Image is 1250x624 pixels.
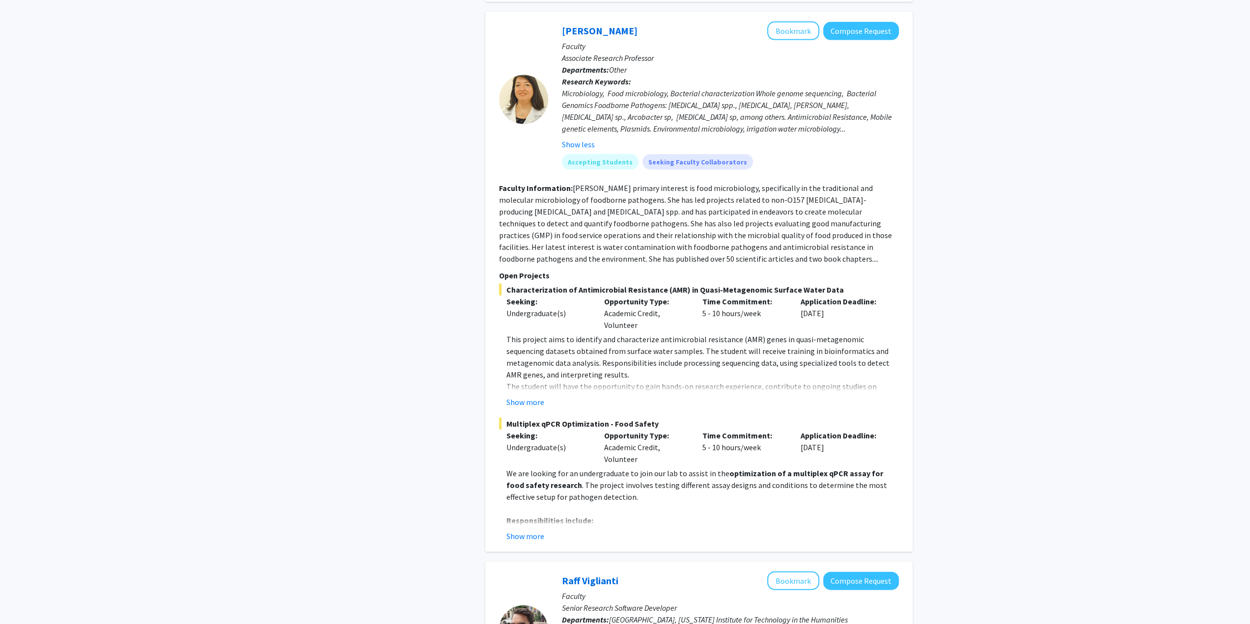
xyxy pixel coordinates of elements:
button: Compose Request to Raff Viglianti [823,572,899,590]
p: Opportunity Type: [604,296,688,307]
span: Other [609,65,627,75]
strong: Responsibilities include: [506,515,593,525]
div: Microbiology, Food microbiology, Bacterial characterization Whole genome sequencing, Bacterial Ge... [562,87,899,135]
button: Add Magaly Toro to Bookmarks [767,22,819,40]
p: Time Commitment: [702,430,786,441]
button: Show more [506,396,544,408]
p: The student will have the opportunity to gain hands-on research experience, contribute to ongoing... [506,380,899,416]
strong: optimization of a multiplex qPCR assay for food safety research [506,468,883,490]
button: Show more [506,530,544,542]
div: Academic Credit, Volunteer [597,296,695,331]
p: Opportunity Type: [604,430,688,441]
p: Faculty [562,40,899,52]
button: Compose Request to Magaly Toro [823,22,899,40]
fg-read-more: [PERSON_NAME] primary interest is food microbiology, specifically in the traditional and molecula... [499,183,892,264]
div: 5 - 10 hours/week [695,430,793,465]
a: Raff Viglianti [562,574,618,587]
p: Senior Research Software Developer [562,602,899,614]
p: Application Deadline: [801,430,884,441]
div: 5 - 10 hours/week [695,296,793,331]
mat-chip: Accepting Students [562,154,639,170]
span: Multiplex qPCR Optimization - Food Safety [499,418,899,430]
div: [DATE] [793,430,891,465]
span: Characterization of Antimicrobial Resistance (AMR) in Quasi-Metagenomic Surface Water Data [499,284,899,296]
p: Faculty [562,590,899,602]
div: Undergraduate(s) [506,307,590,319]
b: Departments: [562,65,609,75]
p: Time Commitment: [702,296,786,307]
p: Seeking: [506,296,590,307]
p: Application Deadline: [801,296,884,307]
p: We are looking for an undergraduate to join our lab to assist in the . The project involves testi... [506,467,899,503]
p: Associate Research Professor [562,52,899,64]
b: Faculty Information: [499,183,573,193]
p: Open Projects [499,270,899,281]
iframe: Chat [7,580,42,617]
p: Seeking: [506,430,590,441]
button: Add Raff Viglianti to Bookmarks [767,571,819,590]
p: This project aims to identify and characterize antimicrobial resistance (AMR) genes in quasi-meta... [506,333,899,380]
div: Academic Credit, Volunteer [597,430,695,465]
mat-chip: Seeking Faculty Collaborators [642,154,753,170]
div: Undergraduate(s) [506,441,590,453]
button: Show less [562,138,595,150]
b: Research Keywords: [562,77,631,86]
a: [PERSON_NAME] [562,25,638,37]
div: [DATE] [793,296,891,331]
